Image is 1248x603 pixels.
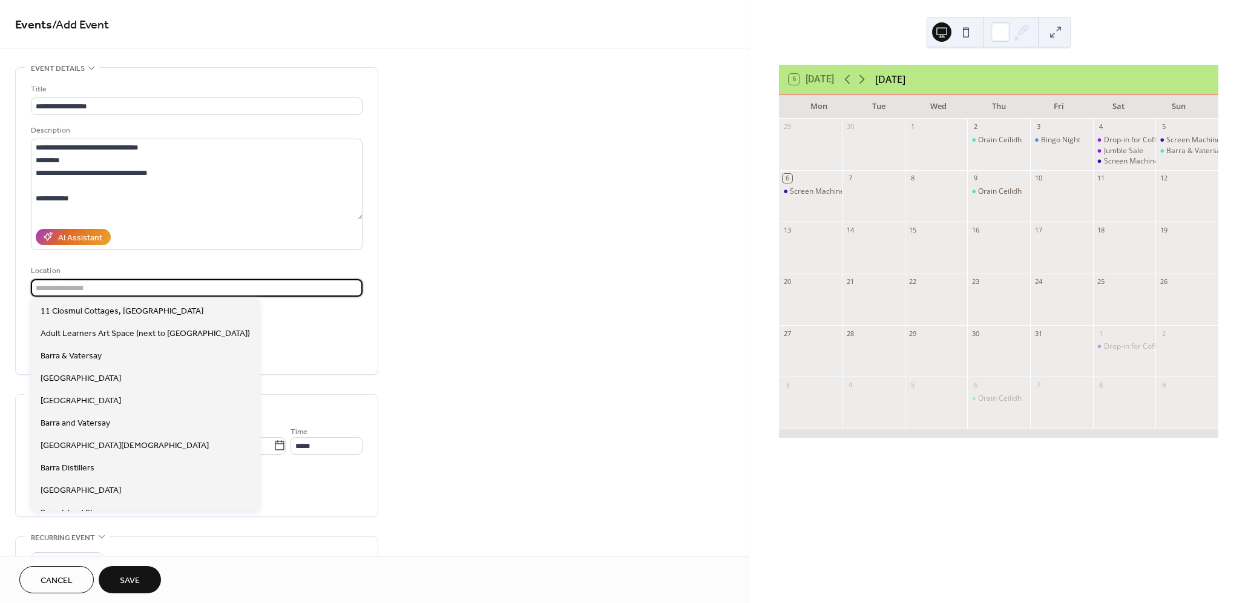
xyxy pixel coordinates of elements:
div: Screen Machine [1093,156,1156,166]
span: Adult Learners Art Space (next to [GEOGRAPHIC_DATA]) [41,328,250,340]
span: Barra & Vatersay [41,350,102,363]
div: Orain Ceilidh [967,135,1030,145]
div: 27 [783,329,792,338]
div: 4 [1097,122,1106,131]
div: Drop-in for Coffee [1104,341,1165,352]
div: Barra & Vatersay Triathlon [1155,146,1218,156]
div: 2 [1159,329,1168,338]
span: 11 Ciosmul Cottages, [GEOGRAPHIC_DATA] [41,305,203,318]
div: Location [31,265,360,277]
span: Save [120,575,140,587]
div: 11 [1097,174,1106,183]
span: Event details [31,62,85,75]
div: 7 [846,174,855,183]
span: Barra Distillers [41,462,94,475]
div: 6 [971,380,980,389]
div: 30 [971,329,980,338]
div: Fri [1029,94,1089,119]
div: Sat [1089,94,1149,119]
span: [GEOGRAPHIC_DATA][DEMOGRAPHIC_DATA] [41,440,209,452]
div: Thu [969,94,1029,119]
div: 5 [908,380,918,389]
div: Title [31,83,360,96]
div: Orain Ceilidh [978,135,1022,145]
div: Drop-in for Coffee [1093,135,1156,145]
div: 3 [1034,122,1043,131]
div: Bingo Night [1030,135,1093,145]
div: 24 [1034,277,1043,286]
div: 2 [971,122,980,131]
div: 30 [846,122,855,131]
button: Cancel [19,566,94,593]
div: Orain Ceilidh [967,394,1030,404]
span: Time [291,425,307,438]
div: 7 [1034,380,1043,389]
div: 9 [971,174,980,183]
div: 1 [1097,329,1106,338]
button: AI Assistant [36,229,111,245]
div: 15 [908,225,918,234]
div: 13 [783,225,792,234]
div: Drop-in for Coffee [1093,341,1156,352]
div: 3 [783,380,792,389]
div: Screen Machine [779,186,842,197]
div: Screen Machine [1104,156,1158,166]
div: Jumble Sale [1093,146,1156,156]
div: 26 [1159,277,1168,286]
div: 17 [1034,225,1043,234]
div: [DATE] [875,72,905,87]
div: 12 [1159,174,1168,183]
div: 14 [846,225,855,234]
div: AI Assistant [58,231,102,244]
span: [GEOGRAPHIC_DATA] [41,372,121,385]
div: Bingo Night [1041,135,1080,145]
div: 1 [908,122,918,131]
span: [GEOGRAPHIC_DATA] [41,395,121,407]
div: 8 [908,174,918,183]
button: Save [99,566,161,593]
div: 9 [1159,380,1168,389]
span: / Add Event [52,13,109,37]
div: 18 [1097,225,1106,234]
div: Jumble Sale [1104,146,1143,156]
div: 5 [1159,122,1168,131]
div: 31 [1034,329,1043,338]
span: Barra and Vatersay [41,417,110,430]
div: Drop-in for Coffee [1104,135,1165,145]
div: Screen Machine [1166,135,1221,145]
span: Barra Island Stores [41,507,110,519]
div: 29 [908,329,918,338]
div: 21 [846,277,855,286]
div: Screen Machine [1155,135,1218,145]
div: Tue [849,94,908,119]
div: 6 [783,174,792,183]
div: 19 [1159,225,1168,234]
span: Recurring event [31,532,95,544]
div: 29 [783,122,792,131]
div: 28 [846,329,855,338]
span: Cancel [41,575,73,587]
div: 4 [846,380,855,389]
div: Description [31,124,360,137]
a: Events [15,13,52,37]
div: 16 [971,225,980,234]
div: Screen Machine [790,186,844,197]
div: 8 [1097,380,1106,389]
div: 25 [1097,277,1106,286]
div: Orain Ceilidh [978,394,1022,404]
div: Wed [908,94,968,119]
div: 10 [1034,174,1043,183]
div: 20 [783,277,792,286]
div: 23 [971,277,980,286]
span: Do not repeat [36,555,81,568]
div: Mon [789,94,849,119]
div: Sun [1149,94,1209,119]
div: Orain Ceilidh [978,186,1022,197]
span: [GEOGRAPHIC_DATA] [41,484,121,497]
div: Orain Ceilidh [967,186,1030,197]
div: 22 [908,277,918,286]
